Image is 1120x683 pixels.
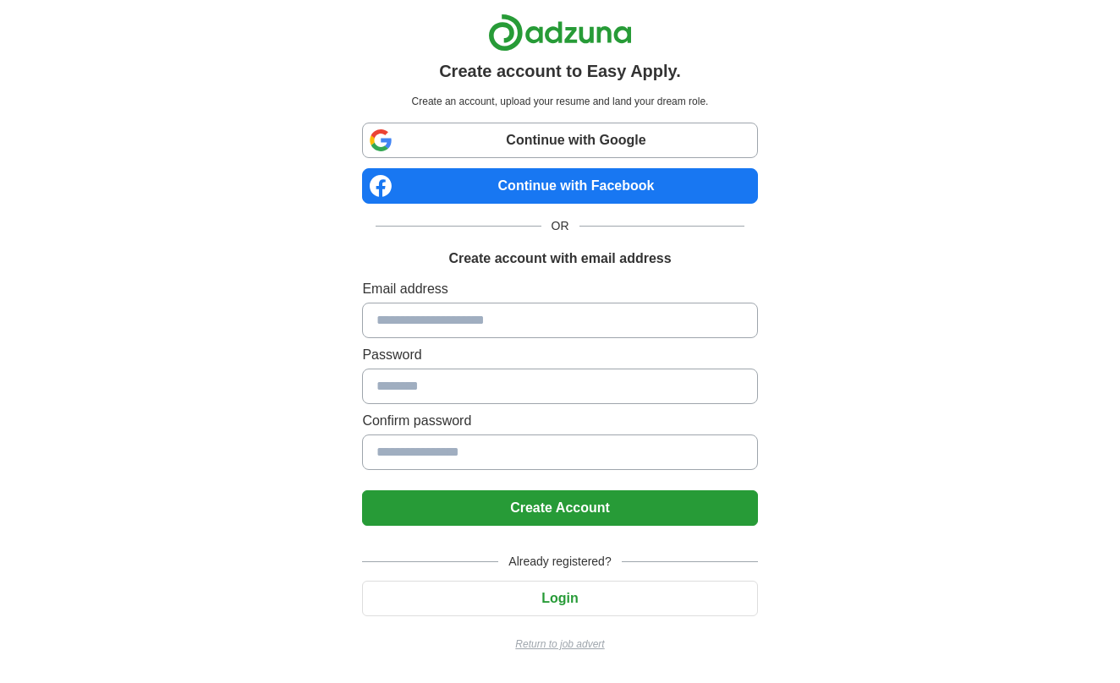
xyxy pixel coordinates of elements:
p: Create an account, upload your resume and land your dream role. [365,94,754,109]
span: Already registered? [498,553,621,571]
label: Email address [362,279,757,299]
button: Create Account [362,490,757,526]
a: Login [362,591,757,605]
h1: Create account with email address [448,249,671,269]
a: Continue with Facebook [362,168,757,204]
label: Password [362,345,757,365]
img: Adzuna logo [488,14,632,52]
span: OR [541,217,579,235]
a: Return to job advert [362,637,757,652]
a: Continue with Google [362,123,757,158]
h1: Create account to Easy Apply. [439,58,681,84]
button: Login [362,581,757,616]
label: Confirm password [362,411,757,431]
